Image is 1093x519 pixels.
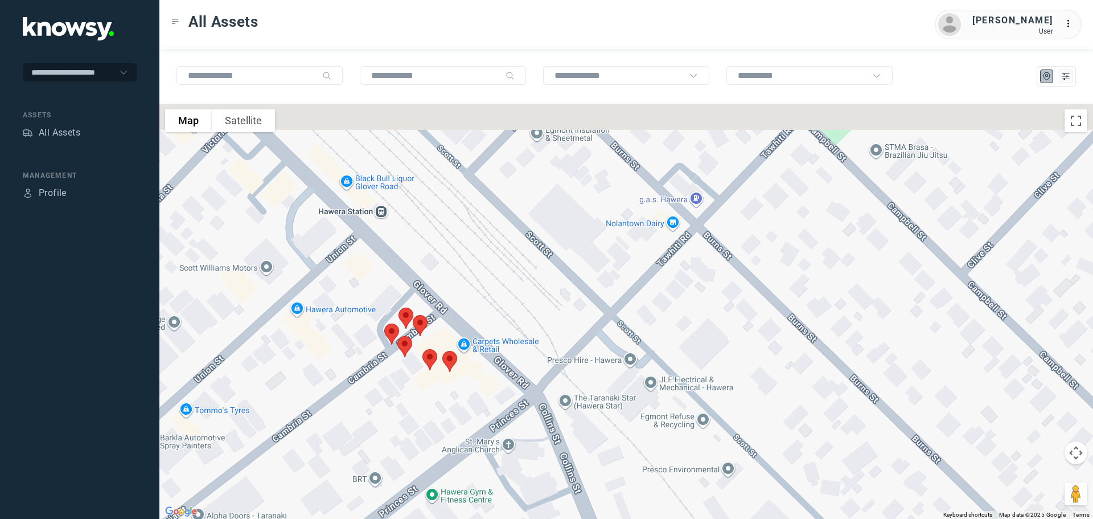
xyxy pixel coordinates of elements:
div: Assets [23,128,33,138]
div: All Assets [39,126,80,140]
button: Keyboard shortcuts [943,511,992,519]
div: Search [506,71,515,80]
span: All Assets [188,11,258,32]
div: Assets [23,110,137,120]
a: ProfileProfile [23,186,67,200]
div: : [1065,17,1078,31]
span: Map data ©2025 Google [999,512,1066,518]
div: : [1065,17,1078,32]
button: Show satellite imagery [212,109,275,132]
div: Management [23,170,137,181]
div: User [972,27,1053,35]
button: Show street map [165,109,212,132]
div: Profile [23,188,33,198]
img: Google [162,504,200,519]
button: Drag Pegman onto the map to open Street View [1065,483,1087,505]
div: Profile [39,186,67,200]
div: Map [1042,71,1052,81]
img: Application Logo [23,17,114,40]
div: [PERSON_NAME] [972,14,1053,27]
div: List [1061,71,1071,81]
div: Toggle Menu [171,18,179,26]
button: Map camera controls [1065,442,1087,464]
a: Terms [1073,512,1090,518]
img: avatar.png [938,13,961,36]
a: AssetsAll Assets [23,126,80,140]
tspan: ... [1065,19,1076,28]
div: Search [322,71,331,80]
a: Open this area in Google Maps (opens a new window) [162,504,200,519]
button: Toggle fullscreen view [1065,109,1087,132]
